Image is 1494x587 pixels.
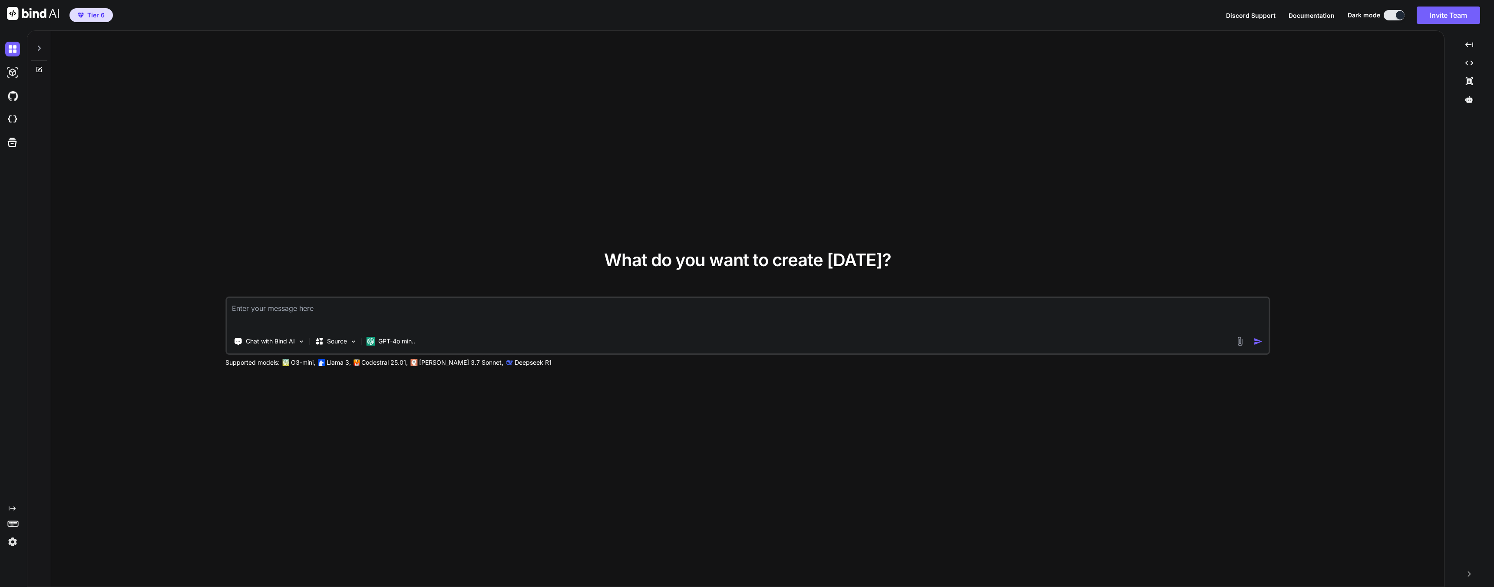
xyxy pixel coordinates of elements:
img: premium [78,13,84,18]
img: GPT-4 [282,359,289,366]
p: Supported models: [225,358,280,367]
img: settings [5,534,20,549]
img: cloudideIcon [5,112,20,127]
img: claude [506,359,513,366]
img: darkChat [5,42,20,56]
img: Bind AI [7,7,59,20]
p: Deepseek R1 [515,358,552,367]
span: Dark mode [1348,11,1380,20]
button: premiumTier 6 [69,8,113,22]
img: GPT-4o mini [366,337,375,346]
img: Mistral-AI [354,359,360,366]
p: Source [327,337,347,346]
p: [PERSON_NAME] 3.7 Sonnet, [419,358,503,367]
img: Pick Tools [297,338,305,345]
p: Codestral 25.01, [361,358,408,367]
p: O3-mini, [291,358,315,367]
span: Documentation [1289,12,1335,19]
p: Llama 3, [327,358,351,367]
img: darkAi-studio [5,65,20,80]
span: What do you want to create [DATE]? [604,249,891,270]
img: githubDark [5,89,20,103]
img: icon [1253,337,1263,346]
img: Pick Models [350,338,357,345]
img: claude [410,359,417,366]
button: Invite Team [1417,7,1480,24]
p: Chat with Bind AI [246,337,295,346]
span: Tier 6 [87,11,105,20]
span: Discord Support [1226,12,1276,19]
button: Discord Support [1226,11,1276,20]
p: GPT-4o min.. [378,337,415,346]
button: Documentation [1289,11,1335,20]
img: Llama2 [318,359,325,366]
img: attachment [1235,336,1245,346]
